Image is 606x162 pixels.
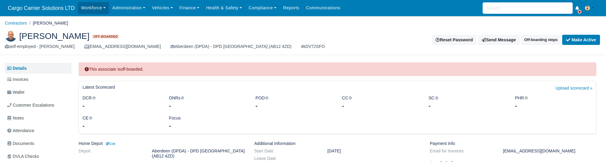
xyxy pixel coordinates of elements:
div: - [429,102,506,110]
dt: Email for Invoices [425,149,499,154]
div: - [255,102,333,110]
a: Wallet [5,87,71,98]
a: Vehicles [149,2,176,14]
a: Edit [105,141,115,146]
div: - [83,122,160,130]
strong: off-boarded. [120,67,143,72]
span: Attendance [7,127,34,134]
span: Wallet [7,89,24,96]
div: PHR [511,95,597,110]
a: Contractors [5,21,27,25]
span: Documents [7,140,34,147]
div: [EMAIL_ADDRESS][DOMAIN_NAME] [84,43,161,50]
div: CE [78,115,164,130]
a: Health & Safety [203,2,246,14]
a: Attendance [5,125,71,137]
a: Finance [176,2,203,14]
span: Invoices [7,76,28,83]
div: DCR [78,95,164,110]
span: Notes [7,115,24,122]
a: Invoices [5,74,71,85]
a: Documents [5,138,71,149]
div: SC [424,95,511,110]
li: [PERSON_NAME] [27,20,68,27]
a: Compliance [245,2,280,14]
a: Upload scorecard » [556,85,592,95]
a: DV72SFO [301,43,325,50]
div: Aberdeen (DPDA) - DPD [GEOGRAPHIC_DATA] (AB12 4ZD) [170,43,291,50]
div: This associate is [79,62,596,76]
div: self-employed - [PERSON_NAME] [5,43,75,50]
dd: Aberdeen (DPDA) - DPD [GEOGRAPHIC_DATA] (AB12 4ZD) [147,149,250,159]
dt: Start Date [250,149,323,154]
div: POD [251,95,337,110]
h6: Home Depot [79,141,245,146]
dd: [DATE] [323,149,425,154]
a: Administration [109,2,149,14]
div: - [342,102,419,110]
div: - [515,102,592,110]
button: Off-boarding steps [521,35,561,45]
a: Workforce [78,2,109,14]
div: Focus [164,115,251,130]
dt: Leave Date [250,156,323,161]
h6: Latest Scorecard [83,85,115,90]
span: [PERSON_NAME] [19,32,89,40]
a: Send Message [478,35,520,45]
a: Customer Escalations [5,99,71,111]
div: - [169,122,246,130]
button: Make Active [562,35,600,45]
small: Edit [105,142,115,146]
div: Petro Antonyk [0,25,606,55]
span: Off-boarded [92,34,119,39]
span: DVLA Checks [7,153,39,160]
dt: Depot: [74,149,147,159]
div: DNRs [164,95,251,110]
button: Reset Password [432,35,477,45]
a: Details [5,63,71,74]
a: Communications [303,2,344,14]
dd: [EMAIL_ADDRESS][DOMAIN_NAME] [499,149,601,154]
a: Reports [280,2,303,14]
div: - [169,102,246,110]
div: CC [337,95,424,110]
h6: Payment Info [430,141,596,146]
input: Search... [483,2,573,14]
a: Notes [5,112,71,124]
span: Customer Escalations [7,102,54,109]
h6: Additional Information [254,141,421,146]
div: - [83,102,160,110]
a: Cargo Carrier Solutions LTD [5,2,78,14]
